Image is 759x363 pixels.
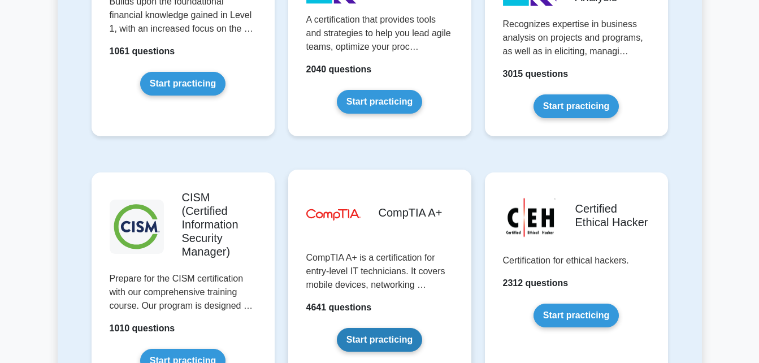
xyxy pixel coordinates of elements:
[337,90,422,114] a: Start practicing
[534,94,619,118] a: Start practicing
[337,328,422,352] a: Start practicing
[140,72,225,96] a: Start practicing
[534,304,619,327] a: Start practicing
